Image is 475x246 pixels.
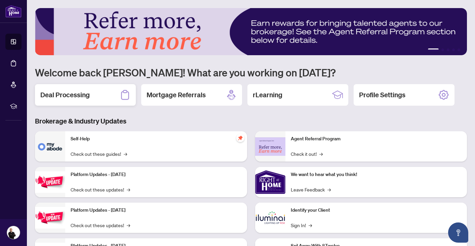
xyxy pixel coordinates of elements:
[359,90,405,100] h2: Profile Settings
[71,171,242,178] p: Platform Updates - [DATE]
[319,150,323,157] span: →
[255,167,285,197] img: We want to hear what you think!
[40,90,90,100] h2: Deal Processing
[71,207,242,214] p: Platform Updates - [DATE]
[255,203,285,233] img: Identify your Client
[127,221,130,229] span: →
[35,171,65,192] img: Platform Updates - July 21, 2025
[291,171,462,178] p: We want to hear what you think!
[291,207,462,214] p: Identify your Client
[35,116,467,126] h3: Brokerage & Industry Updates
[448,222,468,243] button: Open asap
[458,48,460,51] button: 5
[236,134,244,142] span: pushpin
[35,131,65,162] img: Self-Help
[35,66,467,79] h1: Welcome back [PERSON_NAME]! What are you working on [DATE]?
[428,48,439,51] button: 1
[71,186,130,193] a: Check out these updates!→
[255,137,285,156] img: Agent Referral Program
[35,207,65,228] img: Platform Updates - July 8, 2025
[147,90,206,100] h2: Mortgage Referrals
[291,135,462,143] p: Agent Referral Program
[327,186,331,193] span: →
[253,90,282,100] h2: rLearning
[5,5,22,17] img: logo
[124,150,127,157] span: →
[441,48,444,51] button: 2
[127,186,130,193] span: →
[35,8,467,55] img: Slide 0
[7,226,20,239] img: Profile Icon
[291,221,312,229] a: Sign In!→
[452,48,455,51] button: 4
[71,221,130,229] a: Check out these updates!→
[447,48,449,51] button: 3
[309,221,312,229] span: →
[291,150,323,157] a: Check it out!→
[291,186,331,193] a: Leave Feedback→
[71,150,127,157] a: Check out these guides!→
[71,135,242,143] p: Self-Help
